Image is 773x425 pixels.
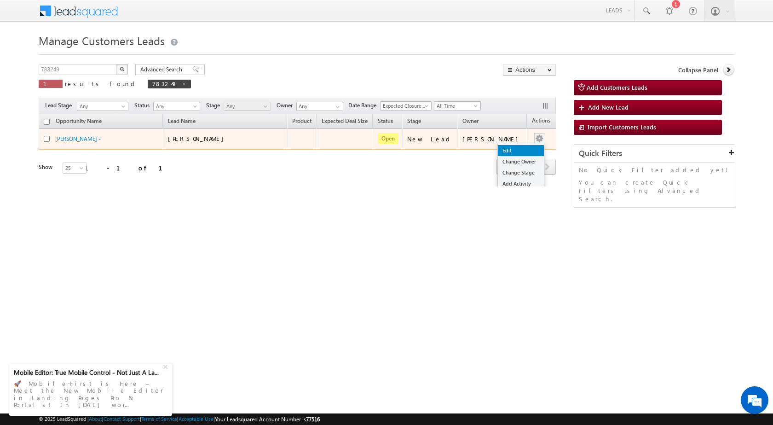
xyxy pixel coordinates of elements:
[140,65,185,74] span: Advanced Search
[579,178,730,203] p: You can create Quick Filters using Advanced Search.
[587,83,647,91] span: Add Customers Leads
[403,116,426,128] a: Stage
[348,101,380,110] span: Date Range
[496,160,513,175] a: prev
[678,66,718,74] span: Collapse Panel
[63,164,87,172] span: 25
[322,117,368,124] span: Expected Deal Size
[51,116,106,128] a: Opportunity Name
[14,368,162,377] div: Mobile Editor: True Mobile Control - Not Just A La...
[527,116,555,128] span: Actions
[77,102,128,111] a: Any
[296,102,343,111] input: Type to Search
[378,133,398,144] span: Open
[63,163,87,174] a: 25
[498,167,544,178] a: Change Stage
[179,416,213,422] a: Acceptable Use
[85,163,173,173] div: 1 - 1 of 1
[45,101,75,110] span: Lead Stage
[434,101,481,111] a: All Time
[292,117,312,124] span: Product
[539,160,556,175] a: next
[579,166,730,174] p: No Quick Filter added yet!
[503,64,556,76] button: Actions
[168,134,228,142] span: [PERSON_NAME]
[56,117,102,124] span: Opportunity Name
[224,102,271,111] a: Any
[161,361,172,372] div: +
[317,116,372,128] a: Expected Deal Size
[462,135,523,143] div: [PERSON_NAME]
[407,117,421,124] span: Stage
[89,416,102,422] a: About
[496,159,513,175] span: prev
[407,135,453,143] div: New Lead
[39,163,55,171] div: Show
[55,135,101,142] a: [PERSON_NAME] -
[154,102,197,111] span: Any
[588,103,629,111] span: Add New Lead
[498,145,544,156] a: Edit
[153,102,200,111] a: Any
[39,415,320,424] span: © 2025 LeadSquared | | | | |
[434,102,478,110] span: All Time
[574,145,735,163] div: Quick Filters
[65,80,138,87] span: results found
[44,119,50,125] input: Check all records
[224,102,268,111] span: Any
[539,159,556,175] span: next
[163,116,200,128] span: Lead Name
[215,416,320,423] span: Your Leadsquared Account Number is
[134,101,153,110] span: Status
[380,101,432,111] a: Expected Closure Date
[498,156,544,167] a: Change Owner
[277,101,296,110] span: Owner
[39,33,165,48] span: Manage Customers Leads
[120,67,124,71] img: Search
[373,116,398,128] a: Status
[43,80,58,87] span: 1
[152,80,177,87] span: 783249
[498,178,544,189] a: Add Activity
[588,123,656,131] span: Import Customers Leads
[306,416,320,423] span: 77516
[206,101,224,110] span: Stage
[77,102,125,111] span: Any
[381,102,428,110] span: Expected Closure Date
[331,102,342,111] a: Show All Items
[462,117,479,124] span: Owner
[104,416,140,422] a: Contact Support
[141,416,177,422] a: Terms of Service
[14,377,167,411] div: 🚀 Mobile-First is Here – Meet the New Mobile Editor in Landing Pages Pro & Portals! In [DATE] wor...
